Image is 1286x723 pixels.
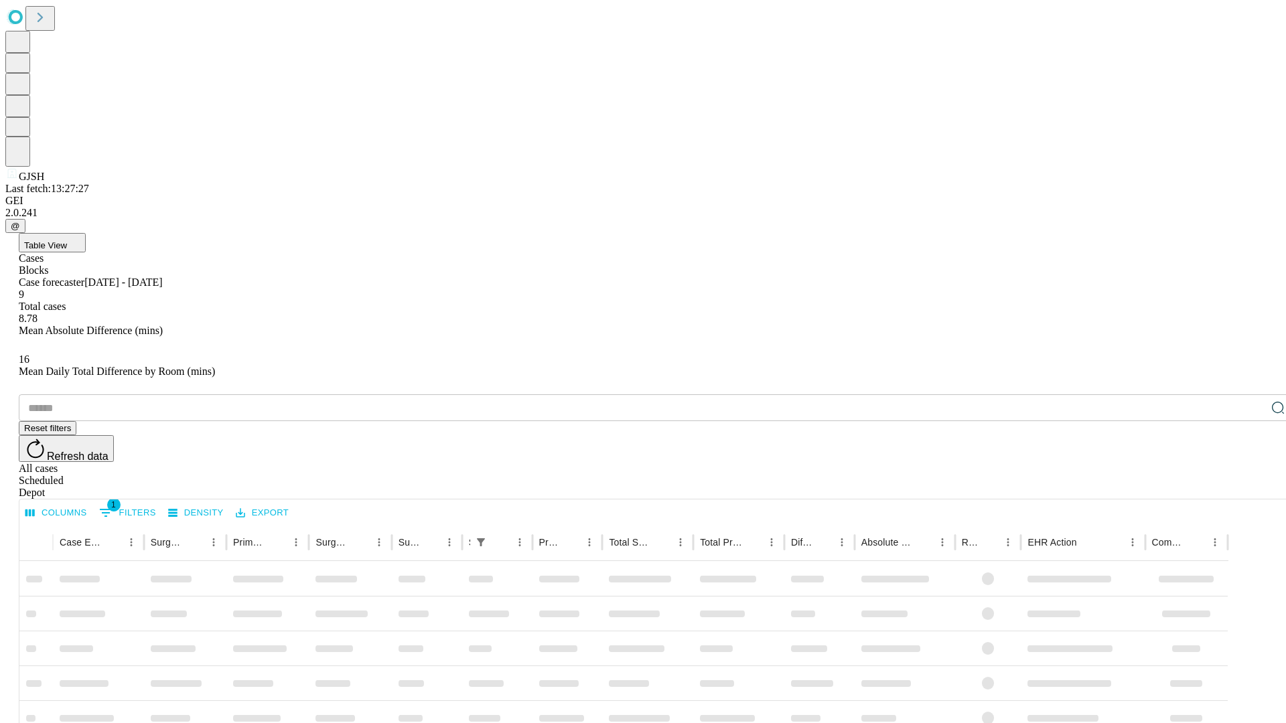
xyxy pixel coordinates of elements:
button: Sort [1078,533,1097,552]
button: Sort [421,533,440,552]
button: Sort [561,533,580,552]
button: Menu [510,533,529,552]
button: Menu [580,533,599,552]
span: 16 [19,353,29,365]
div: Surgeon Name [151,537,184,548]
span: Mean Daily Total Difference by Room (mins) [19,366,215,377]
button: Sort [980,533,999,552]
button: Menu [1123,533,1142,552]
div: Absolute Difference [861,537,913,548]
button: Reset filters [19,421,76,435]
button: Menu [671,533,690,552]
button: Sort [652,533,671,552]
span: Last fetch: 13:27:27 [5,183,89,194]
button: Sort [351,533,370,552]
div: Difference [791,537,812,548]
div: Scheduled In Room Duration [469,537,470,548]
button: Density [165,503,227,524]
button: Menu [440,533,459,552]
button: Menu [370,533,388,552]
span: 1 [107,498,121,511]
span: 8.78 [19,313,38,324]
span: 9 [19,289,24,300]
button: Table View [19,233,86,252]
button: Sort [492,533,510,552]
span: Refresh data [47,451,109,462]
span: Total cases [19,301,66,312]
span: [DATE] - [DATE] [84,276,162,288]
div: Resolved in EHR [962,537,979,548]
div: Comments [1152,537,1186,548]
div: Case Epic Id [60,537,102,548]
button: Refresh data [19,435,114,462]
span: GJSH [19,171,44,182]
button: Sort [814,533,833,552]
button: Menu [833,533,851,552]
button: Select columns [22,503,90,524]
button: Menu [122,533,141,552]
button: Menu [1206,533,1224,552]
span: @ [11,221,20,231]
div: Primary Service [233,537,267,548]
button: @ [5,219,25,233]
button: Sort [186,533,204,552]
div: 1 active filter [472,533,490,552]
button: Menu [204,533,223,552]
span: Case forecaster [19,276,84,288]
span: Reset filters [24,423,71,433]
button: Sort [268,533,287,552]
button: Sort [743,533,762,552]
div: EHR Action [1027,537,1076,548]
button: Sort [914,533,933,552]
div: Predicted In Room Duration [539,537,561,548]
button: Show filters [472,533,490,552]
div: GEI [5,195,1281,207]
button: Show filters [96,502,159,524]
button: Menu [287,533,305,552]
button: Menu [999,533,1017,552]
div: Surgery Name [315,537,349,548]
div: Surgery Date [399,537,420,548]
button: Menu [762,533,781,552]
div: Total Scheduled Duration [609,537,651,548]
button: Menu [933,533,952,552]
div: 2.0.241 [5,207,1281,219]
button: Sort [103,533,122,552]
span: Table View [24,240,67,250]
div: Total Predicted Duration [700,537,742,548]
button: Sort [1187,533,1206,552]
span: Mean Absolute Difference (mins) [19,325,163,336]
button: Export [232,503,292,524]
